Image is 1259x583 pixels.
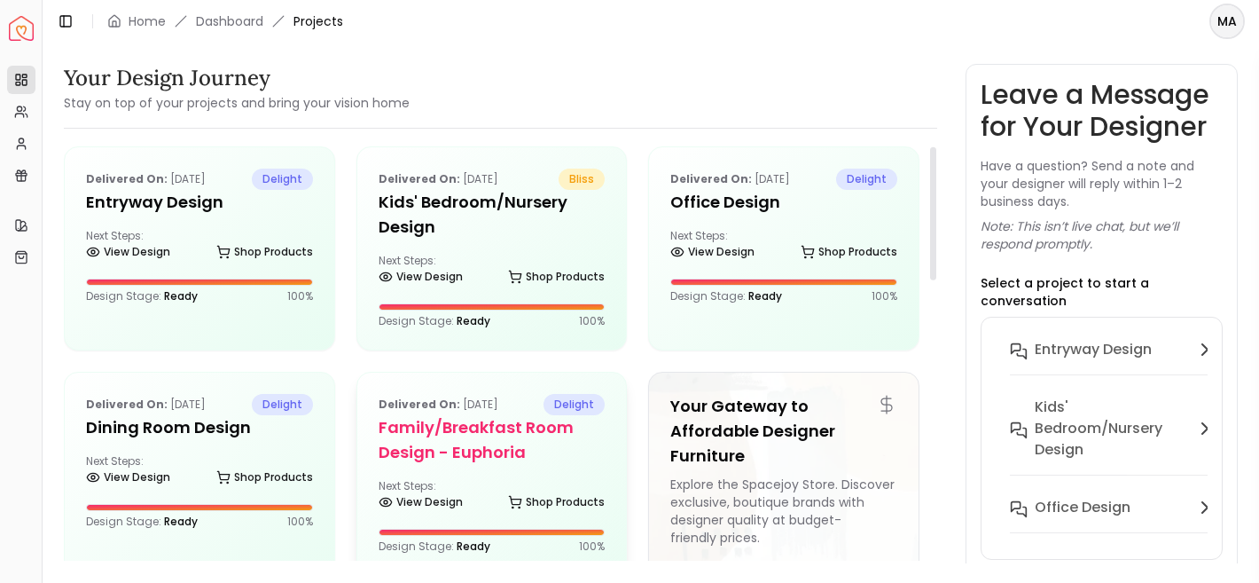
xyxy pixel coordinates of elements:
h6: Office Design [1035,497,1130,518]
p: 100 % [579,540,605,554]
button: Office Design [996,490,1230,548]
div: Next Steps: [86,229,313,264]
button: Kids' Bedroom/Nursery design [996,390,1230,490]
p: Design Stage: [670,289,782,303]
button: entryway design [996,332,1230,390]
span: Ready [748,288,782,303]
p: 100 % [287,515,313,529]
div: Explore the Spacejoy Store. Discover exclusive, boutique brands with designer quality at budget-f... [670,476,897,547]
img: Spacejoy Logo [9,16,34,41]
p: 100 % [287,289,313,303]
span: delight [543,394,605,415]
a: View Design [86,240,170,264]
b: Delivered on: [86,397,168,412]
div: Next Steps: [379,479,606,515]
span: bliss [559,169,605,190]
a: Home [129,12,166,30]
p: 100 % [872,289,897,303]
h5: Your Gateway to Affordable Designer Furniture [670,394,897,469]
a: Spacejoy [9,16,34,41]
b: Delivered on: [379,171,460,186]
span: Ready [457,313,490,328]
h5: Kids' Bedroom/Nursery design [379,190,606,240]
a: Shop Products [508,264,605,289]
p: Note: This isn’t live chat, but we’ll respond promptly. [981,217,1223,253]
p: Design Stage: [86,289,198,303]
div: Next Steps: [670,229,897,264]
h3: Leave a Message for Your Designer [981,79,1223,143]
a: Shop Products [508,490,605,515]
p: [DATE] [379,169,498,190]
p: Design Stage: [379,540,490,554]
h6: Kids' Bedroom/Nursery design [1035,397,1162,461]
div: Next Steps: [86,454,313,490]
b: Delivered on: [670,171,752,186]
p: [DATE] [379,394,498,415]
span: Ready [457,539,490,554]
p: [DATE] [670,169,790,190]
p: Have a question? Send a note and your designer will reply within 1–2 business days. [981,157,1223,210]
p: Design Stage: [86,515,198,529]
a: View Design [379,490,463,515]
p: Design Stage: [379,314,490,328]
span: delight [252,169,313,190]
nav: breadcrumb [107,12,343,30]
h5: Family/Breakfast Room Design - Euphoria [379,415,606,465]
h5: entryway design [86,190,313,215]
a: Shop Products [216,465,313,490]
span: MA [1211,5,1243,37]
p: 100 % [579,314,605,328]
h3: Your Design Journey [64,64,410,92]
p: [DATE] [86,169,206,190]
span: delight [836,169,897,190]
a: Shop Products [216,240,313,264]
b: Delivered on: [86,171,168,186]
a: View Design [670,240,755,264]
p: Select a project to start a conversation [981,274,1223,310]
button: MA [1209,4,1245,39]
p: [DATE] [86,394,206,415]
span: Projects [293,12,343,30]
b: Delivered on: [379,397,460,412]
span: Ready [164,514,198,529]
a: View Design [86,465,170,490]
a: Dashboard [196,12,263,30]
a: Shop Products [801,240,897,264]
a: View Design [379,264,463,289]
span: delight [252,394,313,415]
small: Stay on top of your projects and bring your vision home [64,94,410,112]
h5: Office Design [670,190,897,215]
h5: Dining Room Design [86,415,313,440]
span: Ready [164,288,198,303]
div: Next Steps: [379,254,606,289]
h6: entryway design [1035,339,1152,360]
